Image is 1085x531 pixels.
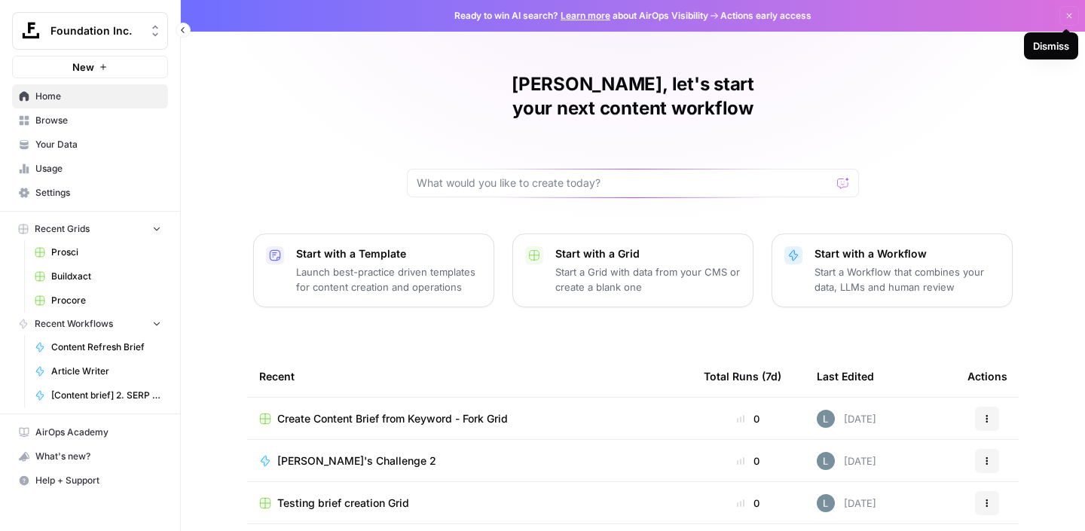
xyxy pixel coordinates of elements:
span: Help + Support [35,474,161,487]
a: Content Refresh Brief [28,335,168,359]
span: Ready to win AI search? about AirOps Visibility [454,9,708,23]
input: What would you like to create today? [417,175,831,191]
img: 8iclr0koeej5t27gwiocqqt2wzy0 [817,410,835,428]
a: Your Data [12,133,168,157]
img: 8iclr0koeej5t27gwiocqqt2wzy0 [817,452,835,470]
a: Procore [28,288,168,313]
button: Recent Workflows [12,313,168,335]
a: [Content brief] 2. SERP to Brief [28,383,168,407]
span: Browse [35,114,161,127]
a: AirOps Academy [12,420,168,444]
span: Buildxact [51,270,161,283]
p: Start with a Grid [555,246,741,261]
button: Start with a GridStart a Grid with data from your CMS or create a blank one [512,233,753,307]
a: Settings [12,181,168,205]
span: [PERSON_NAME]'s Challenge 2 [277,453,436,468]
span: Testing brief creation Grid [277,496,409,511]
p: Launch best-practice driven templates for content creation and operations [296,264,481,294]
span: AirOps Academy [35,426,161,439]
a: Article Writer [28,359,168,383]
button: What's new? [12,444,168,468]
span: Usage [35,162,161,175]
button: Workspace: Foundation Inc. [12,12,168,50]
span: Procore [51,294,161,307]
a: Testing brief creation Grid [259,496,680,511]
button: New [12,56,168,78]
span: [Content brief] 2. SERP to Brief [51,389,161,402]
a: Home [12,84,168,108]
div: [DATE] [817,410,876,428]
span: Create Content Brief from Keyword - Fork Grid [277,411,508,426]
div: [DATE] [817,494,876,512]
a: Usage [12,157,168,181]
span: Your Data [35,138,161,151]
button: Help + Support [12,468,168,493]
div: 0 [704,496,793,511]
div: Actions [967,356,1007,397]
div: Recent [259,356,680,397]
p: Start a Grid with data from your CMS or create a blank one [555,264,741,294]
p: Start with a Template [296,246,481,261]
a: Learn more [561,10,610,21]
div: Last Edited [817,356,874,397]
button: Start with a WorkflowStart a Workflow that combines your data, LLMs and human review [772,233,1013,307]
span: Foundation Inc. [50,23,142,38]
div: 0 [704,453,793,468]
img: 8iclr0koeej5t27gwiocqqt2wzy0 [817,494,835,512]
span: Article Writer [51,365,161,378]
div: Total Runs (7d) [704,356,781,397]
span: Recent Workflows [35,317,113,331]
a: Buildxact [28,264,168,288]
img: Foundation Inc. Logo [17,17,44,44]
a: Create Content Brief from Keyword - Fork Grid [259,411,680,426]
button: Recent Grids [12,218,168,240]
div: What's new? [13,445,167,468]
span: New [72,60,94,75]
a: Prosci [28,240,168,264]
span: Actions early access [720,9,811,23]
div: [DATE] [817,452,876,470]
p: Start a Workflow that combines your data, LLMs and human review [815,264,1000,294]
span: Home [35,90,161,103]
span: Settings [35,186,161,200]
h1: [PERSON_NAME], let's start your next content workflow [407,72,859,121]
a: Browse [12,108,168,133]
span: Content Refresh Brief [51,340,161,354]
p: Start with a Workflow [815,246,1000,261]
div: 0 [704,411,793,426]
button: Start with a TemplateLaunch best-practice driven templates for content creation and operations [253,233,494,307]
span: Recent Grids [35,222,90,236]
a: [PERSON_NAME]'s Challenge 2 [259,453,680,468]
span: Prosci [51,246,161,259]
